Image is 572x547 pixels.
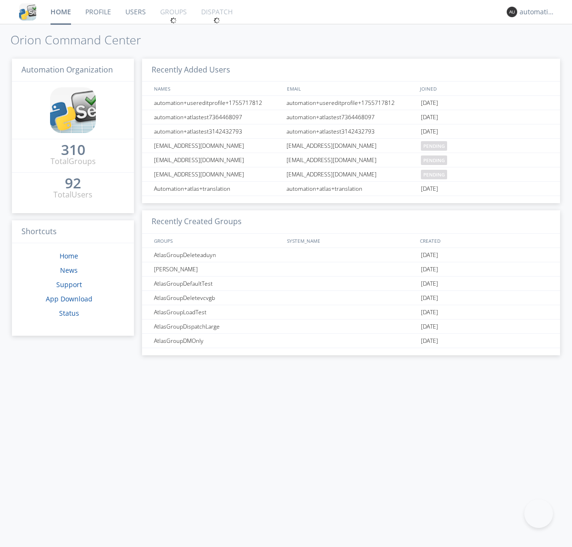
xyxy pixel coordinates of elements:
[421,182,438,196] span: [DATE]
[214,17,220,24] img: spin.svg
[65,178,81,188] div: 92
[142,210,560,234] h3: Recently Created Groups
[51,156,96,167] div: Total Groups
[421,291,438,305] span: [DATE]
[152,153,284,167] div: [EMAIL_ADDRESS][DOMAIN_NAME]
[60,266,78,275] a: News
[61,145,85,156] a: 310
[59,309,79,318] a: Status
[142,277,560,291] a: AtlasGroupDefaultTest[DATE]
[507,7,517,17] img: 373638.png
[520,7,555,17] div: automation+atlas0004
[142,248,560,262] a: AtlasGroupDeleteaduyn[DATE]
[421,110,438,124] span: [DATE]
[418,82,551,95] div: JOINED
[421,141,447,151] span: pending
[65,178,81,189] a: 92
[284,167,419,181] div: [EMAIL_ADDRESS][DOMAIN_NAME]
[152,110,284,124] div: automation+atlastest7364468097
[421,96,438,110] span: [DATE]
[142,124,560,139] a: automation+atlastest3142432793automation+atlastest3142432793[DATE]
[152,320,284,333] div: AtlasGroupDispatchLarge
[142,153,560,167] a: [EMAIL_ADDRESS][DOMAIN_NAME][EMAIL_ADDRESS][DOMAIN_NAME]pending
[142,291,560,305] a: AtlasGroupDeletevcvgb[DATE]
[46,294,92,303] a: App Download
[142,182,560,196] a: Automation+atlas+translationautomation+atlas+translation[DATE]
[284,153,419,167] div: [EMAIL_ADDRESS][DOMAIN_NAME]
[60,251,78,260] a: Home
[152,139,284,153] div: [EMAIL_ADDRESS][DOMAIN_NAME]
[142,139,560,153] a: [EMAIL_ADDRESS][DOMAIN_NAME][EMAIL_ADDRESS][DOMAIN_NAME]pending
[152,334,284,348] div: AtlasGroupDMOnly
[56,280,82,289] a: Support
[19,3,36,21] img: cddb5a64eb264b2086981ab96f4c1ba7
[418,234,551,248] div: CREATED
[152,277,284,290] div: AtlasGroupDefaultTest
[142,320,560,334] a: AtlasGroupDispatchLarge[DATE]
[142,305,560,320] a: AtlasGroupLoadTest[DATE]
[421,262,438,277] span: [DATE]
[50,87,96,133] img: cddb5a64eb264b2086981ab96f4c1ba7
[142,59,560,82] h3: Recently Added Users
[421,155,447,165] span: pending
[152,262,284,276] div: [PERSON_NAME]
[152,82,282,95] div: NAMES
[524,499,553,528] iframe: Toggle Customer Support
[284,182,419,196] div: automation+atlas+translation
[142,96,560,110] a: automation+usereditprofile+1755717812automation+usereditprofile+1755717812[DATE]
[284,110,419,124] div: automation+atlastest7364468097
[21,64,113,75] span: Automation Organization
[284,96,419,110] div: automation+usereditprofile+1755717812
[61,145,85,155] div: 310
[152,305,284,319] div: AtlasGroupLoadTest
[421,334,438,348] span: [DATE]
[142,167,560,182] a: [EMAIL_ADDRESS][DOMAIN_NAME][EMAIL_ADDRESS][DOMAIN_NAME]pending
[421,305,438,320] span: [DATE]
[152,167,284,181] div: [EMAIL_ADDRESS][DOMAIN_NAME]
[152,124,284,138] div: automation+atlastest3142432793
[152,182,284,196] div: Automation+atlas+translation
[284,124,419,138] div: automation+atlastest3142432793
[142,334,560,348] a: AtlasGroupDMOnly[DATE]
[421,170,447,179] span: pending
[285,234,418,248] div: SYSTEM_NAME
[421,320,438,334] span: [DATE]
[142,262,560,277] a: [PERSON_NAME][DATE]
[285,82,418,95] div: EMAIL
[142,110,560,124] a: automation+atlastest7364468097automation+atlastest7364468097[DATE]
[421,277,438,291] span: [DATE]
[152,234,282,248] div: GROUPS
[421,248,438,262] span: [DATE]
[152,291,284,305] div: AtlasGroupDeletevcvgb
[421,124,438,139] span: [DATE]
[12,220,134,244] h3: Shortcuts
[284,139,419,153] div: [EMAIL_ADDRESS][DOMAIN_NAME]
[152,248,284,262] div: AtlasGroupDeleteaduyn
[170,17,177,24] img: spin.svg
[152,96,284,110] div: automation+usereditprofile+1755717812
[53,189,92,200] div: Total Users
